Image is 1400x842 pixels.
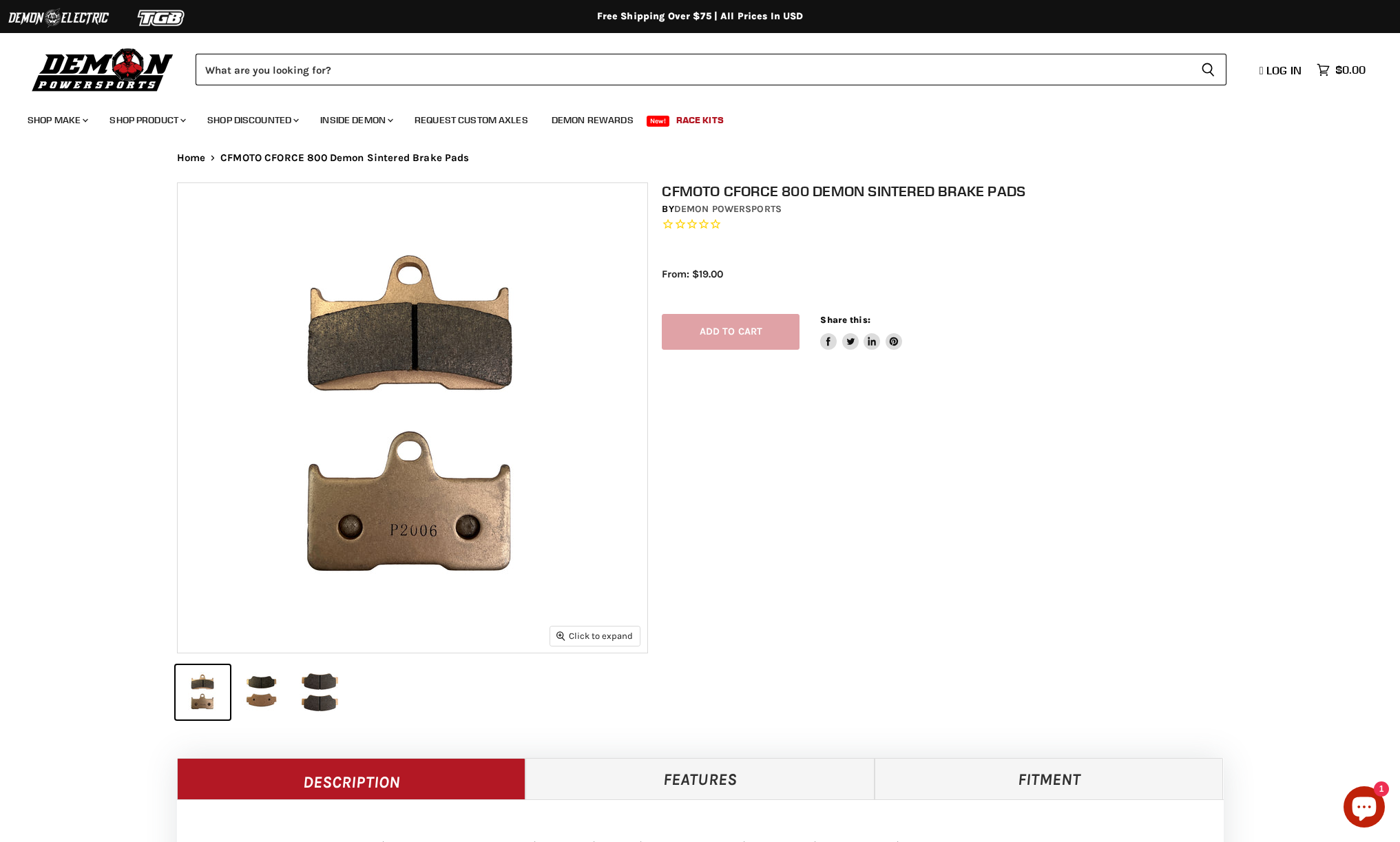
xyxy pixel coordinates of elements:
[550,627,640,645] button: Click to expand
[875,758,1224,799] a: Fitment
[556,631,633,641] span: Click to expand
[99,106,194,134] a: Shop Product
[7,5,110,31] img: Demon Electric Logo 2
[149,10,1251,23] div: Free Shipping Over $75 | All Prices In USD
[1310,60,1372,80] a: $0.00
[1335,63,1366,76] span: $0.00
[197,106,307,134] a: Shop Discounted
[310,106,401,134] a: Inside Demon
[662,218,1237,232] span: Rated 0.0 out of 5 stars 0 reviews
[1339,786,1389,831] inbox-online-store-chat: Shopify online store chat
[662,202,1237,217] div: by
[17,101,1362,134] ul: Main menu
[176,665,230,719] button: CFMOTO CFORCE 800 Demon Sintered Brake Pads thumbnail
[149,152,1251,164] nav: Breadcrumbs
[178,183,647,653] img: CFMOTO CFORCE 800 Demon Sintered Brake Pads
[525,758,875,799] a: Features
[293,665,347,719] button: CFMOTO CFORCE 800 Demon Sintered Brake Pads thumbnail
[674,203,782,215] a: Demon Powersports
[177,152,206,164] a: Home
[110,5,213,31] img: TGB Logo 2
[541,106,644,134] a: Demon Rewards
[666,106,734,134] a: Race Kits
[404,106,539,134] a: Request Custom Axles
[1190,54,1226,85] button: Search
[234,665,289,719] button: CFMOTO CFORCE 800 Demon Sintered Brake Pads thumbnail
[177,758,526,799] a: Description
[196,54,1190,85] input: Search
[820,315,870,325] span: Share this:
[1253,64,1310,76] a: Log in
[820,314,902,350] aside: Share this:
[17,106,96,134] a: Shop Make
[196,54,1226,85] form: Product
[647,116,670,127] span: New!
[662,268,723,280] span: From: $19.00
[28,45,178,94] img: Demon Powersports
[220,152,469,164] span: CFMOTO CFORCE 800 Demon Sintered Brake Pads
[1266,63,1302,77] span: Log in
[662,182,1237,200] h1: CFMOTO CFORCE 800 Demon Sintered Brake Pads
